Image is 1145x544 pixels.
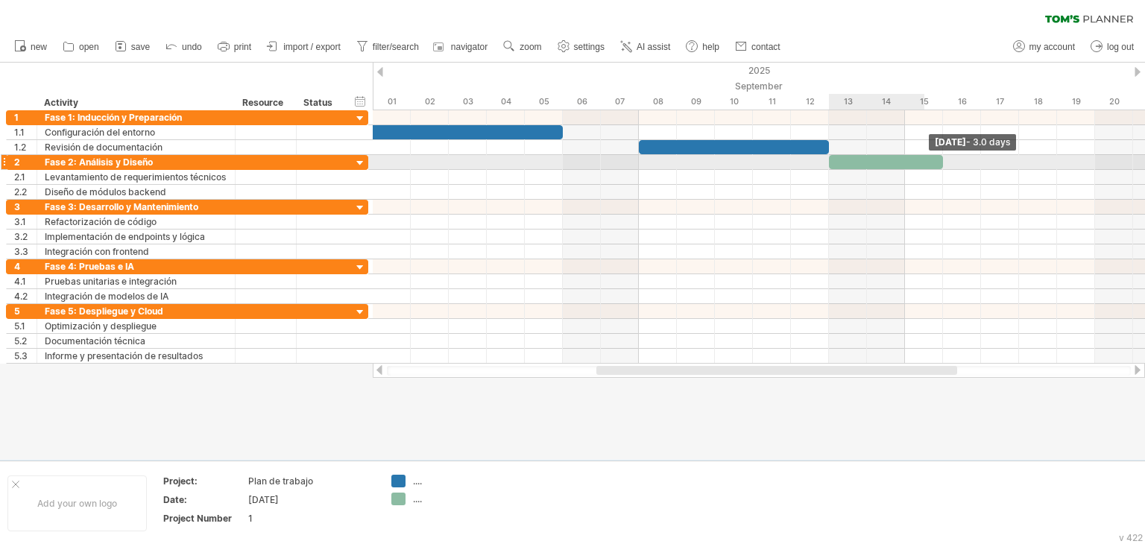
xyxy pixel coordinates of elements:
span: help [702,42,719,52]
span: log out [1107,42,1134,52]
div: Resource [242,95,288,110]
div: 4 [14,259,37,273]
div: 1.2 [14,140,37,154]
span: navigator [451,42,488,52]
div: Integración de modelos de IA [45,289,227,303]
div: [DATE] [248,493,373,506]
span: zoom [520,42,541,52]
a: AI assist [616,37,675,57]
div: Thursday, 4 September 2025 [487,94,525,110]
div: Add your own logo [7,475,147,531]
span: my account [1029,42,1075,52]
div: 2 [14,155,37,169]
span: new [31,42,47,52]
div: 3.1 [14,215,37,229]
div: Configuración del entorno [45,125,227,139]
div: 3.3 [14,244,37,259]
a: navigator [431,37,492,57]
div: Project Number [163,512,245,525]
div: Plan de trabajo [248,475,373,487]
div: Fase 3: Desarrollo y Mantenimiento [45,200,227,214]
span: - 3.0 days [966,136,1010,148]
span: filter/search [373,42,419,52]
a: filter/search [353,37,423,57]
div: Fase 4: Pruebas e IA [45,259,227,273]
div: Activity [44,95,227,110]
div: 5.3 [14,349,37,363]
div: Monday, 1 September 2025 [373,94,411,110]
div: Sunday, 14 September 2025 [867,94,905,110]
a: new [10,37,51,57]
div: Thursday, 11 September 2025 [753,94,791,110]
div: 4.1 [14,274,37,288]
div: Documentación técnica [45,334,227,348]
a: my account [1009,37,1079,57]
span: save [131,42,150,52]
div: 3.2 [14,230,37,244]
div: 1.1 [14,125,37,139]
span: open [79,42,99,52]
div: 2.2 [14,185,37,199]
div: Diseño de módulos backend [45,185,227,199]
div: Integración con frontend [45,244,227,259]
div: .... [413,493,494,505]
div: 1 [14,110,37,124]
a: contact [731,37,785,57]
div: Status [303,95,336,110]
span: print [234,42,251,52]
div: Fase 5: Despliegue y Cloud [45,304,227,318]
div: Thursday, 18 September 2025 [1019,94,1057,110]
span: import / export [283,42,341,52]
div: Saturday, 6 September 2025 [563,94,601,110]
span: undo [182,42,202,52]
div: Monday, 15 September 2025 [905,94,943,110]
div: Friday, 12 September 2025 [791,94,829,110]
div: 5.1 [14,319,37,333]
a: settings [554,37,609,57]
div: Fase 1: Inducción y Preparación [45,110,227,124]
a: print [214,37,256,57]
div: Saturday, 20 September 2025 [1095,94,1133,110]
div: 5.2 [14,334,37,348]
div: Implementación de endpoints y lógica [45,230,227,244]
div: Pruebas unitarias e integración [45,274,227,288]
div: Friday, 19 September 2025 [1057,94,1095,110]
div: Refactorización de código [45,215,227,229]
div: 4.2 [14,289,37,303]
a: zoom [499,37,546,57]
div: 2.1 [14,170,37,184]
div: v 422 [1119,532,1143,543]
div: Friday, 5 September 2025 [525,94,563,110]
div: Optimización y despliegue [45,319,227,333]
span: settings [574,42,605,52]
div: [DATE] [929,134,1016,151]
div: Sunday, 7 September 2025 [601,94,639,110]
div: Wednesday, 3 September 2025 [449,94,487,110]
a: undo [162,37,206,57]
div: Monday, 8 September 2025 [639,94,677,110]
div: 5 [14,304,37,318]
div: Wednesday, 10 September 2025 [715,94,753,110]
div: 1 [248,512,373,525]
div: Date: [163,493,245,506]
div: 3 [14,200,37,214]
a: save [111,37,154,57]
a: open [59,37,104,57]
a: help [682,37,724,57]
div: Tuesday, 9 September 2025 [677,94,715,110]
a: import / export [263,37,345,57]
div: Informe y presentación de resultados [45,349,227,363]
div: Tuesday, 2 September 2025 [411,94,449,110]
div: Revisión de documentación [45,140,227,154]
span: contact [751,42,780,52]
a: log out [1087,37,1138,57]
span: AI assist [637,42,670,52]
div: Levantamiento de requerimientos técnicos [45,170,227,184]
div: Wednesday, 17 September 2025 [981,94,1019,110]
div: Saturday, 13 September 2025 [829,94,867,110]
div: Fase 2: Análisis y Diseño [45,155,227,169]
div: Tuesday, 16 September 2025 [943,94,981,110]
div: Project: [163,475,245,487]
div: .... [413,475,494,487]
